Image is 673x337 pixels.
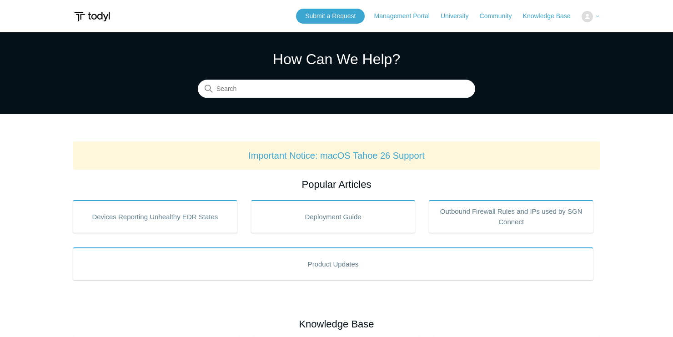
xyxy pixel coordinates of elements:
a: Product Updates [73,247,593,280]
a: Deployment Guide [251,200,416,233]
h1: How Can We Help? [198,48,475,70]
a: Devices Reporting Unhealthy EDR States [73,200,237,233]
a: University [441,11,477,21]
a: Management Portal [374,11,439,21]
a: Community [480,11,521,21]
a: Important Notice: macOS Tahoe 26 Support [248,151,425,161]
img: Todyl Support Center Help Center home page [73,8,111,25]
h2: Popular Articles [73,177,600,192]
a: Outbound Firewall Rules and IPs used by SGN Connect [429,200,593,233]
a: Knowledge Base [523,11,580,21]
a: Submit a Request [296,9,365,24]
h2: Knowledge Base [73,317,600,332]
input: Search [198,80,475,98]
